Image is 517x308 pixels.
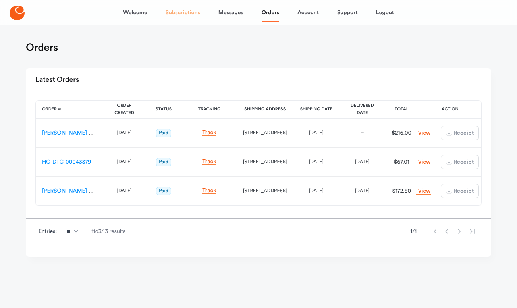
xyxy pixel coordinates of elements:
div: [DATE] [110,187,139,195]
a: Support [337,3,358,22]
a: Messages [218,3,243,22]
span: Receipt [453,188,474,194]
div: [DATE] [110,158,139,166]
th: Order # [36,101,103,119]
div: [DATE] [345,158,379,166]
a: View [416,158,430,166]
div: [DATE] [110,129,139,137]
a: Track [202,159,216,165]
span: Paid [156,187,171,195]
th: Order Created [103,101,145,119]
span: Paid [156,158,171,166]
button: Receipt [441,126,479,140]
div: [STREET_ADDRESS] [243,158,287,166]
a: Track [202,188,216,194]
a: View [416,187,430,195]
div: [STREET_ADDRESS] [243,129,287,137]
th: Shipping Address [237,101,293,119]
a: Welcome [123,3,147,22]
div: $216.00 [388,129,415,137]
span: Paid [156,129,171,137]
span: 1 to 3 / 3 results [91,227,125,235]
span: Receipt [453,130,474,136]
button: Receipt [441,184,479,198]
th: Status [145,101,182,119]
div: – [345,129,379,137]
th: Action [418,101,482,119]
button: Receipt [441,155,479,169]
a: HC-DTC-00043379 [42,159,91,165]
a: Orders [262,3,279,22]
span: 1 / 1 [410,227,417,235]
div: [DATE] [299,158,333,166]
a: [PERSON_NAME]-CX-00036053 [42,188,124,194]
div: [DATE] [299,129,333,137]
a: Track [202,130,216,136]
a: Subscriptions [166,3,200,22]
div: [DATE] [299,187,333,195]
th: Total [385,101,418,119]
a: Logout [376,3,394,22]
span: Entries: [39,227,57,235]
h1: Orders [26,41,58,54]
div: $172.80 [388,187,415,195]
th: Shipping Date [293,101,339,119]
span: Receipt [453,159,474,165]
div: $67.01 [388,158,415,166]
a: Account [297,3,319,22]
th: Delivered Date [339,101,385,119]
div: [DATE] [345,187,379,195]
h2: Latest Orders [35,73,79,87]
div: [STREET_ADDRESS] [243,187,287,195]
th: Tracking [182,101,237,119]
a: View [416,129,430,137]
a: [PERSON_NAME]-CX-00164967 [42,130,123,136]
